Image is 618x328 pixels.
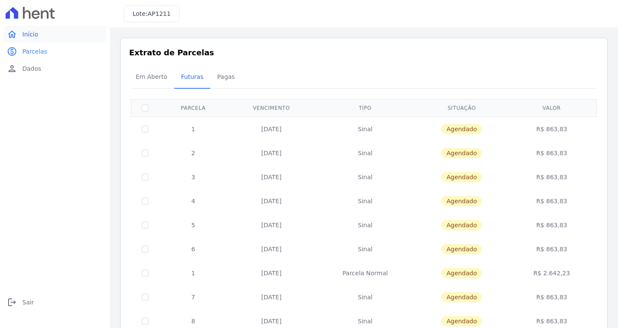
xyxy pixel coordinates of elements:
a: logoutSair [3,294,106,311]
th: Valor [508,99,595,117]
span: Dados [22,64,41,73]
span: Agendado [441,268,482,278]
td: [DATE] [227,189,315,213]
th: Situação [415,99,508,117]
span: Agendado [441,292,482,302]
td: 6 [159,237,227,261]
td: 7 [159,285,227,309]
a: paidParcelas [3,43,106,60]
td: 1 [159,261,227,285]
td: 1 [159,117,227,141]
td: R$ 863,83 [508,237,595,261]
span: Agendado [441,244,482,254]
i: person [7,63,17,74]
td: R$ 863,83 [508,285,595,309]
span: AP1211 [148,10,171,17]
td: [DATE] [227,285,315,309]
td: [DATE] [227,117,315,141]
span: Agendado [441,172,482,182]
span: Pagas [212,68,240,85]
a: Pagas [210,66,242,89]
a: Futuras [174,66,210,89]
td: R$ 863,83 [508,189,595,213]
a: Em Aberto [129,66,174,89]
span: Parcelas [22,47,47,56]
span: Agendado [441,148,482,158]
i: paid [7,46,17,57]
span: Agendado [441,220,482,230]
td: Sinal [315,141,415,165]
td: 4 [159,189,227,213]
span: Sair [22,298,34,307]
td: [DATE] [227,237,315,261]
td: Sinal [315,165,415,189]
td: [DATE] [227,213,315,237]
td: [DATE] [227,141,315,165]
td: 2 [159,141,227,165]
h3: Extrato de Parcelas [129,47,599,58]
td: Sinal [315,213,415,237]
span: Agendado [441,124,482,134]
td: [DATE] [227,165,315,189]
i: logout [7,297,17,307]
td: R$ 2.642,23 [508,261,595,285]
th: Parcela [159,99,227,117]
td: Sinal [315,117,415,141]
td: [DATE] [227,261,315,285]
span: Em Aberto [130,68,173,85]
th: Vencimento [227,99,315,117]
td: R$ 863,83 [508,213,595,237]
td: 3 [159,165,227,189]
td: R$ 863,83 [508,141,595,165]
td: 5 [159,213,227,237]
span: Início [22,30,38,39]
span: Agendado [441,196,482,206]
a: personDados [3,60,106,77]
span: Agendado [441,316,482,326]
td: Sinal [315,285,415,309]
a: homeInício [3,26,106,43]
h3: Lote: [133,9,171,18]
th: Tipo [315,99,415,117]
span: Futuras [176,68,209,85]
td: Parcela Normal [315,261,415,285]
td: R$ 863,83 [508,117,595,141]
td: Sinal [315,237,415,261]
i: home [7,29,17,39]
td: R$ 863,83 [508,165,595,189]
td: Sinal [315,189,415,213]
